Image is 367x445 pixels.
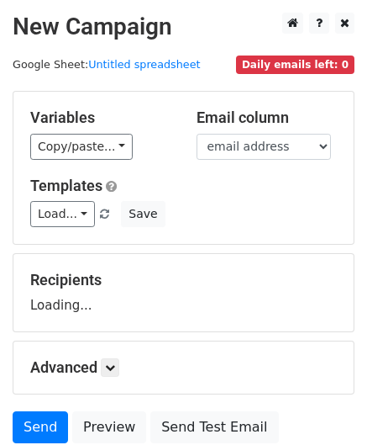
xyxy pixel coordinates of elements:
[13,13,354,41] h2: New Campaign
[150,411,278,443] a: Send Test Email
[30,134,133,160] a: Copy/paste...
[236,56,354,74] span: Daily emails left: 0
[30,271,337,289] h5: Recipients
[88,58,200,71] a: Untitled spreadsheet
[30,201,95,227] a: Load...
[30,271,337,315] div: Loading...
[121,201,165,227] button: Save
[30,358,337,377] h5: Advanced
[30,177,102,194] a: Templates
[236,58,354,71] a: Daily emails left: 0
[13,58,201,71] small: Google Sheet:
[13,411,68,443] a: Send
[197,109,338,127] h5: Email column
[30,109,171,127] h5: Variables
[72,411,146,443] a: Preview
